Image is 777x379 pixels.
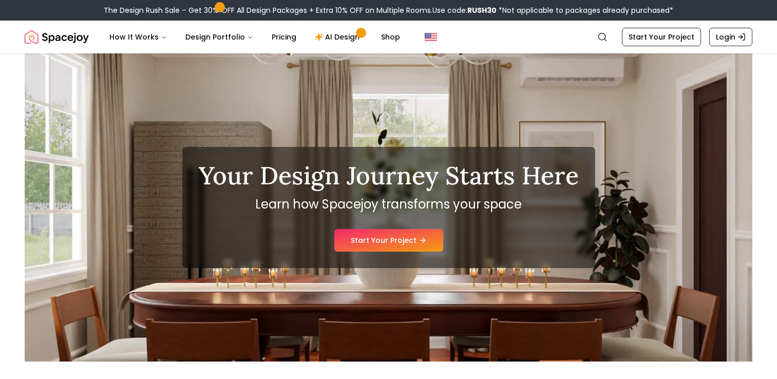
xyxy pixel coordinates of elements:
[199,163,579,188] h1: Your Design Journey Starts Here
[425,31,437,43] img: United States
[177,27,261,47] button: Design Portfolio
[101,27,408,47] nav: Main
[497,5,673,15] span: *Not applicable to packages already purchased*
[25,27,89,47] img: Spacejoy Logo
[25,21,752,53] nav: Global
[432,5,497,15] span: Use code:
[25,27,89,47] a: Spacejoy
[101,27,175,47] button: How It Works
[622,28,701,46] a: Start Your Project
[334,229,443,252] a: Start Your Project
[307,27,371,47] a: AI Design
[199,196,579,213] p: Learn how Spacejoy transforms your space
[373,27,408,47] a: Shop
[104,5,673,15] div: The Design Rush Sale – Get 30% OFF All Design Packages + Extra 10% OFF on Multiple Rooms.
[263,27,305,47] a: Pricing
[709,28,752,46] a: Login
[467,5,497,15] b: RUSH30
